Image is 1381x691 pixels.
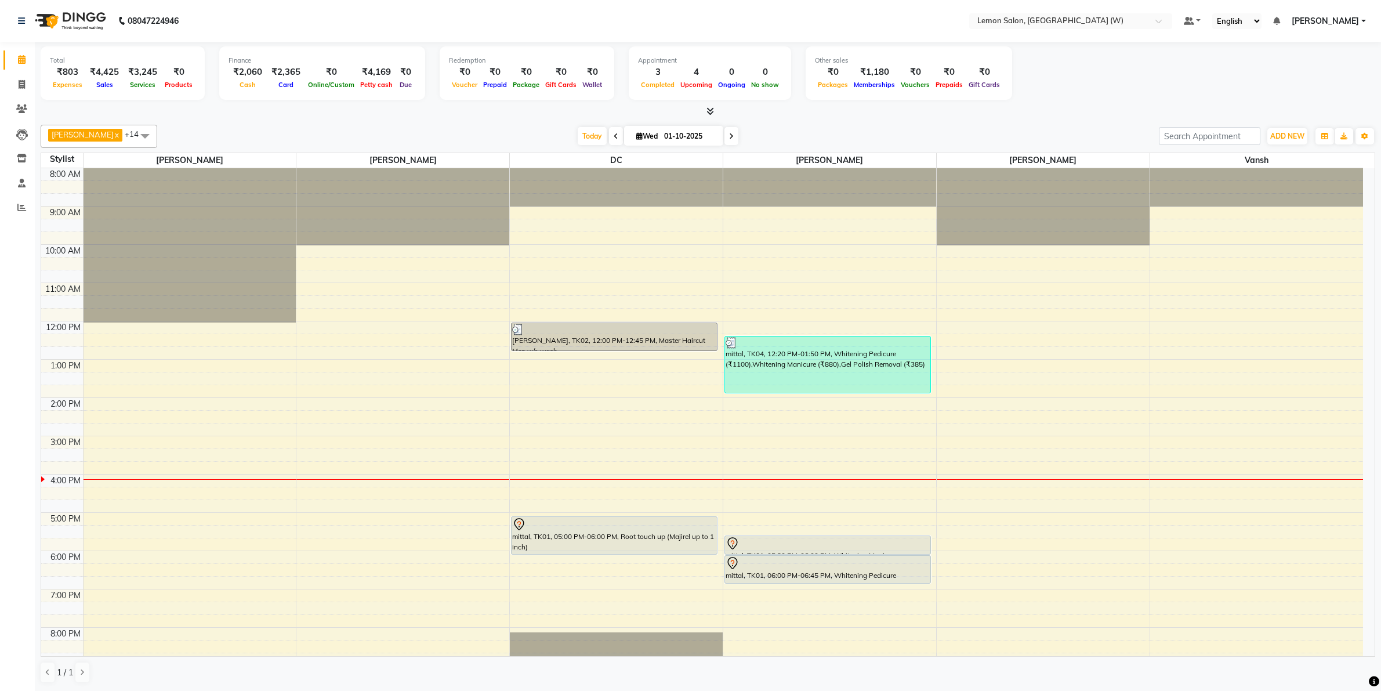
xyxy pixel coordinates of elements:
[661,128,719,145] input: 2025-10-01
[50,66,85,79] div: ₹803
[510,66,542,79] div: ₹0
[966,81,1003,89] span: Gift Cards
[48,168,83,180] div: 8:00 AM
[114,130,119,139] a: x
[276,81,296,89] span: Card
[57,667,73,679] span: 1 / 1
[480,81,510,89] span: Prepaid
[162,66,195,79] div: ₹0
[43,283,83,295] div: 11:00 AM
[48,360,83,372] div: 1:00 PM
[43,245,83,257] div: 10:00 AM
[1150,153,1363,168] span: Vansh
[512,517,717,554] div: mittal, TK01, 05:00 PM-06:00 PM, Root touch up (Majirel up to 1 inch)
[966,66,1003,79] div: ₹0
[725,337,930,393] div: mittal, TK04, 12:20 PM-01:50 PM, Whitening Pedicure (₹1100),Whitening Manicure (₹880),Gel Polish ...
[578,127,607,145] span: Today
[542,66,579,79] div: ₹0
[638,81,677,89] span: Completed
[723,153,936,168] span: [PERSON_NAME]
[48,475,83,487] div: 4:00 PM
[715,66,748,79] div: 0
[937,153,1150,168] span: [PERSON_NAME]
[267,66,305,79] div: ₹2,365
[128,5,179,37] b: 08047224946
[1159,127,1260,145] input: Search Appointment
[124,66,162,79] div: ₹3,245
[93,81,116,89] span: Sales
[229,66,267,79] div: ₹2,060
[815,81,851,89] span: Packages
[851,66,898,79] div: ₹1,180
[579,81,605,89] span: Wallet
[677,81,715,89] span: Upcoming
[815,66,851,79] div: ₹0
[396,66,416,79] div: ₹0
[1267,128,1307,144] button: ADD NEW
[84,153,296,168] span: [PERSON_NAME]
[638,66,677,79] div: 3
[125,129,147,139] span: +14
[44,321,83,334] div: 12:00 PM
[748,81,782,89] span: No show
[1270,132,1304,140] span: ADD NEW
[677,66,715,79] div: 4
[748,66,782,79] div: 0
[449,81,480,89] span: Voucher
[48,398,83,410] div: 2:00 PM
[397,81,415,89] span: Due
[296,153,509,168] span: [PERSON_NAME]
[48,551,83,563] div: 6:00 PM
[898,66,933,79] div: ₹0
[449,66,480,79] div: ₹0
[85,66,124,79] div: ₹4,425
[48,628,83,640] div: 8:00 PM
[48,436,83,448] div: 3:00 PM
[815,56,1003,66] div: Other sales
[357,81,396,89] span: Petty cash
[933,66,966,79] div: ₹0
[1292,15,1359,27] span: [PERSON_NAME]
[449,56,605,66] div: Redemption
[48,513,83,525] div: 5:00 PM
[933,81,966,89] span: Prepaids
[480,66,510,79] div: ₹0
[127,81,158,89] span: Services
[633,132,661,140] span: Wed
[30,5,109,37] img: logo
[52,130,114,139] span: [PERSON_NAME]
[512,323,717,350] div: [PERSON_NAME], TK02, 12:00 PM-12:45 PM, Master Haircut Men w/o wash
[305,66,357,79] div: ₹0
[48,589,83,602] div: 7:00 PM
[50,81,85,89] span: Expenses
[579,66,605,79] div: ₹0
[542,81,579,89] span: Gift Cards
[48,207,83,219] div: 9:00 AM
[357,66,396,79] div: ₹4,169
[725,556,930,583] div: mittal, TK01, 06:00 PM-06:45 PM, Whitening Pedicure
[898,81,933,89] span: Vouchers
[50,56,195,66] div: Total
[851,81,898,89] span: Memberships
[305,81,357,89] span: Online/Custom
[510,153,723,168] span: DC
[510,81,542,89] span: Package
[162,81,195,89] span: Products
[229,56,416,66] div: Finance
[41,153,83,165] div: Stylist
[715,81,748,89] span: Ongoing
[638,56,782,66] div: Appointment
[237,81,259,89] span: Cash
[725,536,930,554] div: mittal, TK01, 05:30 PM-06:00 PM, Whitening Manicure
